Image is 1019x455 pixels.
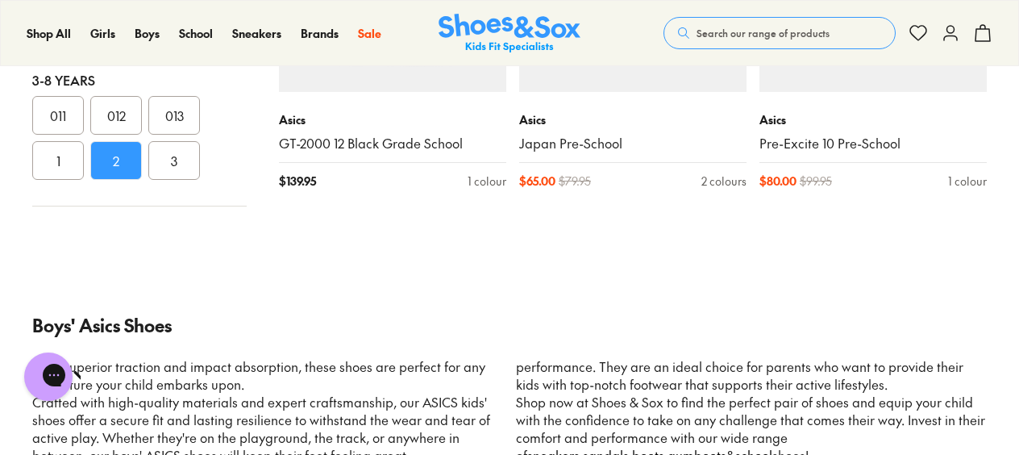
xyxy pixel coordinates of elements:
a: Sale [358,25,381,42]
button: 3 [148,141,200,180]
button: 1 [32,141,84,180]
div: 1 colour [948,173,987,190]
span: $ 80.00 [759,173,796,190]
a: Girls [90,25,115,42]
a: Pre-Excite 10 Pre-School [759,135,987,152]
p: Asics [519,111,747,128]
a: School [179,25,213,42]
span: $ 65.00 [519,173,555,190]
iframe: Gorgias live chat messenger [16,347,81,407]
a: Brands [301,25,339,42]
span: School [179,25,213,41]
span: Boys [135,25,160,41]
span: $ 99.95 [800,173,832,190]
p: Asics [759,111,987,128]
a: Boys [135,25,160,42]
a: Sneakers [232,25,281,42]
p: With superior traction and impact absorption, these shoes are perfect for any adventure your chil... [32,358,503,394]
span: Shop All [27,25,71,41]
div: 2 colours [701,173,747,190]
span: $ 79.95 [559,173,591,190]
button: Search our range of products [663,17,896,49]
span: Girls [90,25,115,41]
span: Search our range of products [697,26,830,40]
a: Japan Pre-School [519,135,747,152]
button: 012 [90,96,142,135]
a: GT-2000 12 Black Grade School [279,135,506,152]
a: Shop All [27,25,71,42]
div: 1 colour [468,173,506,190]
p: Boys' Asics Shoes [32,312,987,339]
div: 3-8 Years [32,70,247,90]
button: 2 [90,141,142,180]
button: 011 [32,96,84,135]
span: $ 139.95 [279,173,316,190]
span: Sneakers [232,25,281,41]
p: Asics [279,111,506,128]
img: SNS_Logo_Responsive.svg [439,14,580,53]
a: Shoes & Sox [439,14,580,53]
button: 013 [148,96,200,135]
span: Brands [301,25,339,41]
span: Sale [358,25,381,41]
